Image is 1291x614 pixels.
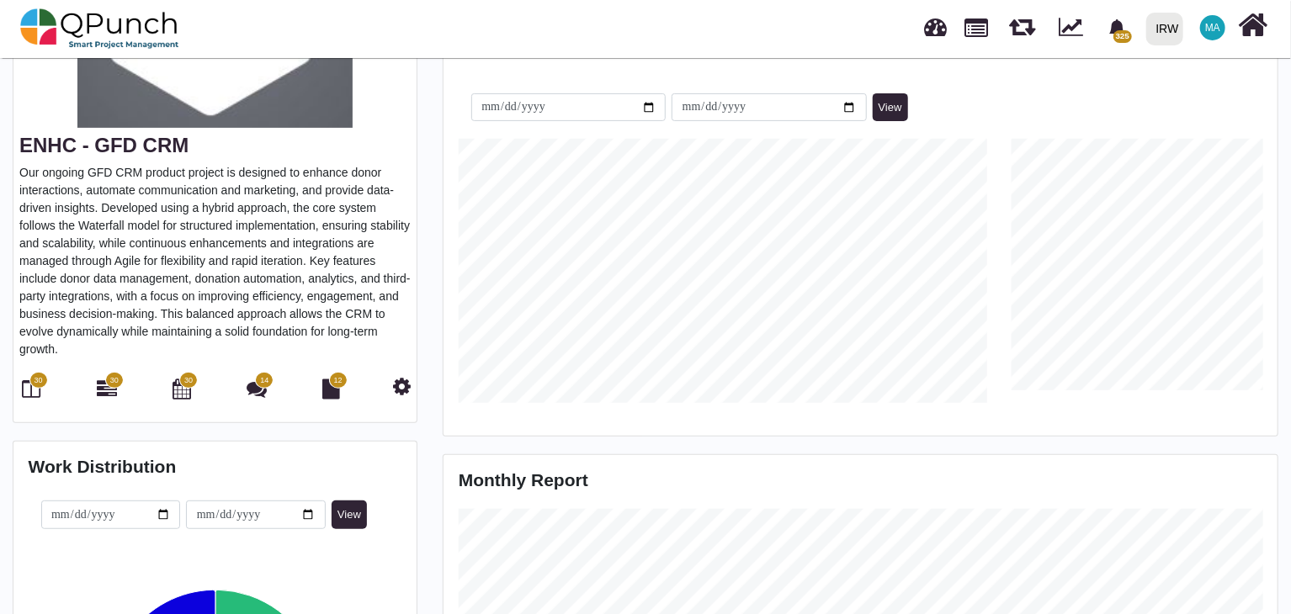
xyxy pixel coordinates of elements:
i: Gantt [97,378,117,399]
a: bell fill325 [1098,1,1140,54]
span: 14 [260,375,268,387]
div: IRW [1156,14,1179,44]
a: 30 [97,385,117,399]
i: Home [1239,9,1268,41]
h4: Monthly Report [459,469,1263,490]
i: Punch Discussion [247,378,267,399]
span: 30 [34,375,42,387]
div: Dynamic Report [1050,1,1098,56]
svg: bell fill [1108,19,1126,37]
h4: Work Distribution [29,456,402,477]
i: Project Settings [393,376,411,396]
a: MA [1190,1,1235,55]
p: Our ongoing GFD CRM product project is designed to enhance donor interactions, automate communica... [19,164,411,358]
button: View [873,93,908,122]
span: Projects [965,11,989,37]
span: Mahmood Ashraf [1200,15,1225,40]
i: Calendar [173,378,191,399]
span: 30 [110,375,119,387]
i: Board [23,378,41,399]
a: ENHC - GFD CRM [19,134,189,156]
span: 12 [334,375,343,387]
span: Dashboard [925,10,948,35]
span: MA [1205,23,1220,33]
span: Releases [1009,8,1035,36]
span: 30 [184,375,193,387]
div: Notification [1102,13,1132,43]
img: qpunch-sp.fa6292f.png [20,3,179,54]
i: Document Library [323,378,341,399]
button: View [332,500,367,529]
a: IRW [1139,1,1190,56]
span: 325 [1113,30,1131,43]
